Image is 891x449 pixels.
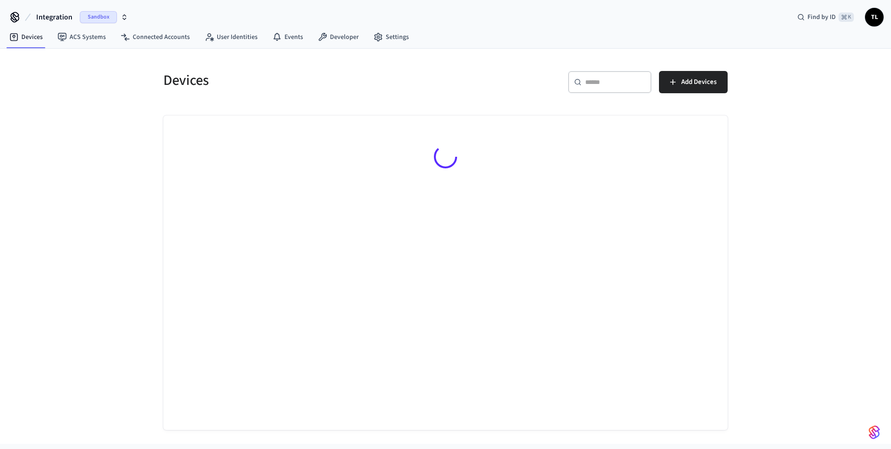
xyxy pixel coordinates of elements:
[865,8,884,26] button: TL
[163,71,440,90] h5: Devices
[310,29,366,45] a: Developer
[113,29,197,45] a: Connected Accounts
[839,13,854,22] span: ⌘ K
[50,29,113,45] a: ACS Systems
[36,12,72,23] span: Integration
[265,29,310,45] a: Events
[866,9,883,26] span: TL
[197,29,265,45] a: User Identities
[366,29,416,45] a: Settings
[807,13,836,22] span: Find by ID
[80,11,117,23] span: Sandbox
[790,9,861,26] div: Find by ID⌘ K
[659,71,728,93] button: Add Devices
[869,425,880,440] img: SeamLogoGradient.69752ec5.svg
[2,29,50,45] a: Devices
[681,76,717,88] span: Add Devices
